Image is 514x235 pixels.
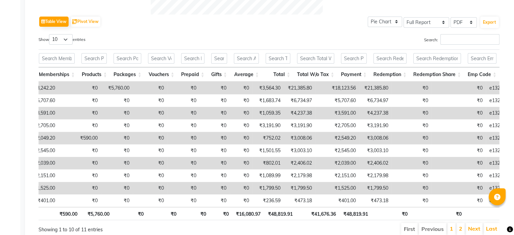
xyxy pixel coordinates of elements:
[459,225,462,232] a: 2
[208,67,230,82] th: Gifts: activate to sort column ascending
[58,144,101,157] td: ₹0
[167,194,200,207] td: ₹0
[230,94,252,107] td: ₹0
[468,225,480,232] a: Next
[359,169,392,182] td: ₹2,179.98
[167,107,200,119] td: ₹0
[284,132,315,144] td: ₹3,008.06
[392,119,432,132] td: ₹0
[315,82,359,94] td: ₹18,123.56
[133,169,167,182] td: ₹0
[294,67,338,82] th: Total W/o Tax: activate to sort column ascending
[101,157,133,169] td: ₹0
[81,53,107,64] input: Search Products
[359,82,392,94] td: ₹21,385.80
[58,157,101,169] td: ₹0
[252,107,284,119] td: ₹1,059.35
[58,107,101,119] td: ₹0
[252,94,284,107] td: ₹1,683.74
[252,182,284,194] td: ₹1,799.50
[284,157,315,169] td: ₹2,406.02
[200,82,230,94] td: ₹0
[101,169,133,182] td: ₹0
[230,67,262,82] th: Average: activate to sort column ascending
[339,207,371,220] th: ₹48,819.91
[39,222,225,233] div: Showing 1 to 10 of 11 entries
[58,119,101,132] td: ₹0
[101,132,133,144] td: ₹0
[39,53,75,64] input: Search Memberships
[432,119,486,132] td: ₹0
[200,107,230,119] td: ₹0
[167,144,200,157] td: ₹0
[432,132,486,144] td: ₹0
[359,94,392,107] td: ₹6,734.97
[359,132,392,144] td: ₹3,008.06
[200,157,230,169] td: ₹0
[167,169,200,182] td: ₹0
[297,53,334,64] input: Search Total W/o Tax
[315,132,359,144] td: ₹2,549.20
[440,34,499,45] input: Search:
[371,207,411,220] th: ₹0
[341,53,367,64] input: Search Payment
[234,53,259,64] input: Search Average
[284,82,315,94] td: ₹21,385.80
[230,132,252,144] td: ₹0
[101,107,133,119] td: ₹0
[49,34,73,45] select: Showentries
[113,207,147,220] th: ₹0
[432,82,486,94] td: ₹0
[200,194,230,207] td: ₹0
[392,94,432,107] td: ₹0
[147,207,180,220] th: ₹0
[432,182,486,194] td: ₹0
[252,132,284,144] td: ₹752.02
[133,132,167,144] td: ₹0
[200,169,230,182] td: ₹0
[432,157,486,169] td: ₹0
[58,94,101,107] td: ₹0
[359,107,392,119] td: ₹4,237.38
[392,182,432,194] td: ₹0
[315,144,359,157] td: ₹2,545.00
[58,82,101,94] td: ₹0
[200,119,230,132] td: ₹0
[178,67,208,82] th: Prepaid: activate to sort column ascending
[468,53,496,64] input: Search Emp Code
[133,119,167,132] td: ₹0
[392,169,432,182] td: ₹0
[133,107,167,119] td: ₹0
[101,82,133,94] td: ₹5,760.00
[145,67,177,82] th: Vouchers: activate to sort column ascending
[72,19,77,24] img: pivot.png
[252,82,284,94] td: ₹3,564.30
[58,194,101,207] td: ₹0
[230,107,252,119] td: ₹0
[252,169,284,182] td: ₹1,089.99
[480,17,499,28] button: Export
[252,144,284,157] td: ₹1,501.55
[464,67,500,82] th: Emp Code: activate to sort column ascending
[39,207,81,220] th: ₹590.00
[230,119,252,132] td: ₹0
[315,157,359,169] td: ₹2,039.00
[315,107,359,119] td: ₹3,591.00
[315,94,359,107] td: ₹5,707.60
[200,132,230,144] td: ₹0
[230,194,252,207] td: ₹0
[39,17,69,27] button: Table View
[252,194,284,207] td: ₹236.59
[432,107,486,119] td: ₹0
[252,119,284,132] td: ₹3,191.90
[101,182,133,194] td: ₹0
[101,194,133,207] td: ₹0
[148,53,174,64] input: Search Vouchers
[181,53,204,64] input: Search Prepaid
[284,119,315,132] td: ₹3,191.90
[410,67,464,82] th: Redemption Share: activate to sort column ascending
[359,119,392,132] td: ₹3,191.90
[133,82,167,94] td: ₹0
[133,94,167,107] td: ₹0
[71,17,100,27] button: Pivot View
